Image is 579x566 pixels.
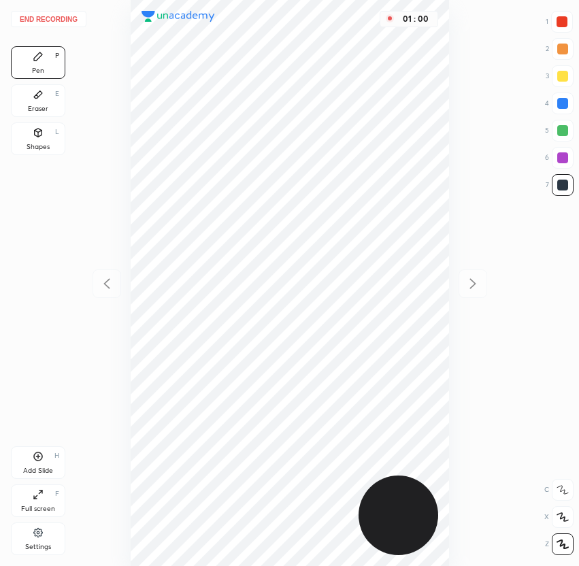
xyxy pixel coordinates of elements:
div: 2 [546,38,574,60]
div: X [544,506,574,528]
div: P [55,52,59,59]
div: E [55,90,59,97]
div: Add Slide [23,467,53,474]
div: L [55,129,59,135]
div: F [55,490,59,497]
div: H [54,452,59,459]
div: 4 [545,93,574,114]
div: Shapes [27,144,50,150]
div: 5 [545,120,574,141]
div: 01 : 00 [399,14,432,24]
div: 1 [546,11,573,33]
div: Eraser [28,105,48,112]
div: Settings [25,544,51,550]
div: 6 [545,147,574,169]
img: logo.38c385cc.svg [142,11,215,22]
div: Pen [32,67,44,74]
div: C [544,479,574,501]
div: Z [545,533,574,555]
div: Full screen [21,505,55,512]
div: 3 [546,65,574,87]
div: 7 [546,174,574,196]
button: End recording [11,11,86,27]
